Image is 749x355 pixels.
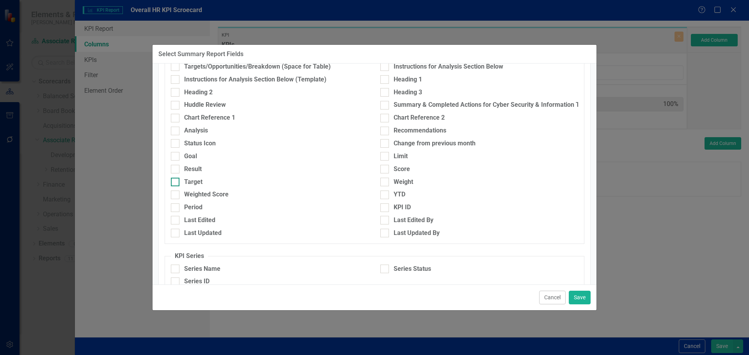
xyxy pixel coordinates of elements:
[184,203,202,212] div: Period
[184,229,222,238] div: Last Updated
[184,75,327,84] div: Instructions for Analysis Section Below (Template)
[394,265,431,274] div: Series Status
[394,216,433,225] div: Last Edited By
[184,178,202,187] div: Target
[184,113,235,122] div: Chart Reference 1
[184,265,220,274] div: Series Name
[394,165,410,174] div: Score
[394,178,413,187] div: Weight
[569,291,591,304] button: Save
[394,152,408,161] div: Limit
[184,216,215,225] div: Last Edited
[394,62,503,71] div: Instructions for Analysis Section Below
[184,62,331,71] div: Targets/Opportunities/Breakdown (Space for Table)
[184,101,226,110] div: Huddle Review
[394,229,440,238] div: Last Updated By
[394,113,445,122] div: Chart Reference 2
[184,277,209,286] div: Series ID
[394,101,608,110] div: Summary & Completed Actions for Cyber Security & Information Technology
[184,88,213,97] div: Heading 2
[394,75,422,84] div: Heading 1
[184,165,202,174] div: Result
[394,203,411,212] div: KPI ID
[184,152,197,161] div: Goal
[394,126,446,135] div: Recommendations
[171,252,208,261] legend: KPI Series
[394,190,405,199] div: YTD
[394,88,422,97] div: Heading 3
[184,190,229,199] div: Weighted Score
[539,291,566,304] button: Cancel
[184,139,216,148] div: Status Icon
[158,51,243,58] div: Select Summary Report Fields
[394,139,476,148] div: Change from previous month
[184,126,208,135] div: Analysis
